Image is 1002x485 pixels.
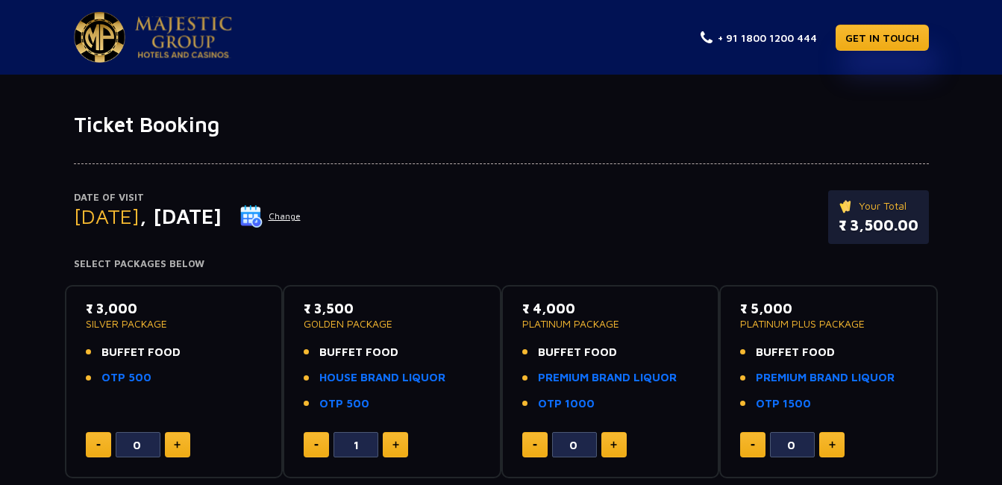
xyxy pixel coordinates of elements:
img: Majestic Pride [135,16,232,58]
img: minus [314,444,319,446]
span: BUFFET FOOD [538,344,617,361]
img: plus [392,441,399,448]
img: plus [829,441,836,448]
p: ₹ 4,000 [522,298,699,319]
p: GOLDEN PACKAGE [304,319,480,329]
span: BUFFET FOOD [101,344,181,361]
a: OTP 1500 [756,395,811,413]
img: plus [174,441,181,448]
p: PLATINUM PLUS PACKAGE [740,319,917,329]
p: ₹ 5,000 [740,298,917,319]
img: minus [751,444,755,446]
a: PREMIUM BRAND LIQUOR [538,369,677,387]
p: SILVER PACKAGE [86,319,263,329]
img: Majestic Pride [74,12,125,63]
a: PREMIUM BRAND LIQUOR [756,369,895,387]
a: OTP 500 [319,395,369,413]
p: PLATINUM PACKAGE [522,319,699,329]
span: BUFFET FOOD [319,344,398,361]
p: ₹ 3,000 [86,298,263,319]
a: HOUSE BRAND LIQUOR [319,369,445,387]
h1: Ticket Booking [74,112,929,137]
a: OTP 1000 [538,395,595,413]
p: Date of Visit [74,190,301,205]
a: OTP 500 [101,369,151,387]
p: Your Total [839,198,918,214]
span: , [DATE] [140,204,222,228]
a: GET IN TOUCH [836,25,929,51]
img: ticket [839,198,854,214]
img: minus [533,444,537,446]
p: ₹ 3,500 [304,298,480,319]
p: ₹ 3,500.00 [839,214,918,237]
img: minus [96,444,101,446]
h4: Select Packages Below [74,258,929,270]
span: [DATE] [74,204,140,228]
img: plus [610,441,617,448]
span: BUFFET FOOD [756,344,835,361]
a: + 91 1800 1200 444 [701,30,817,46]
button: Change [239,204,301,228]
